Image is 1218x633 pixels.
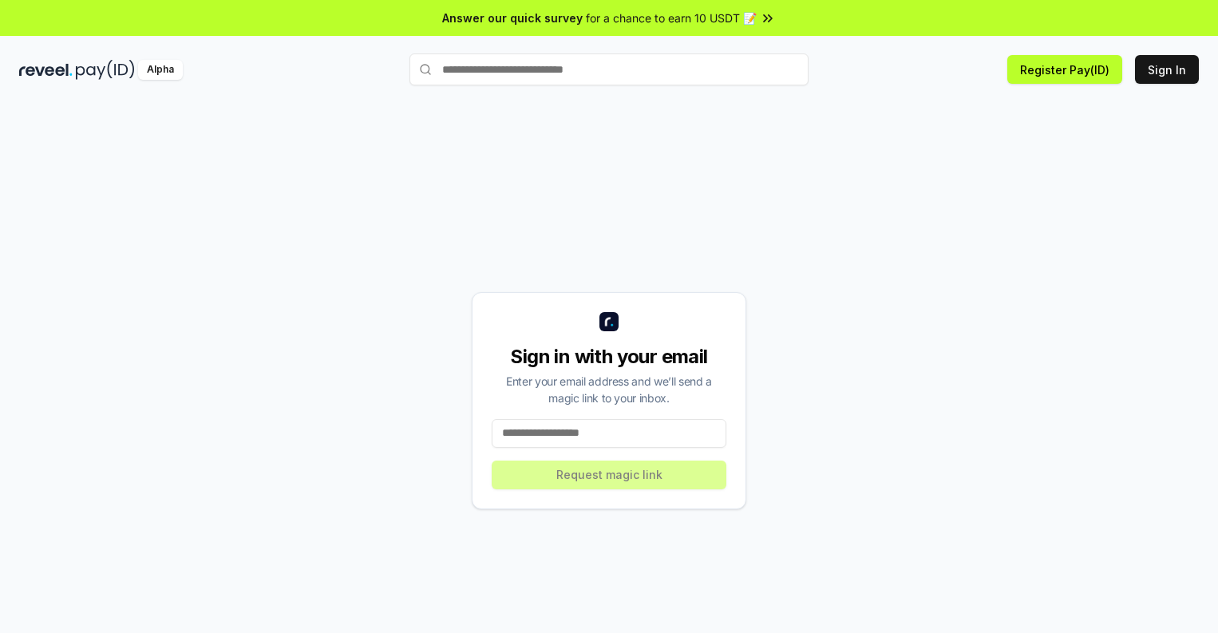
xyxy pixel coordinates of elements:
button: Sign In [1135,55,1199,84]
div: Alpha [138,60,183,80]
span: Answer our quick survey [442,10,583,26]
img: reveel_dark [19,60,73,80]
img: pay_id [76,60,135,80]
div: Sign in with your email [492,344,726,370]
img: logo_small [599,312,619,331]
button: Register Pay(ID) [1007,55,1122,84]
span: for a chance to earn 10 USDT 📝 [586,10,757,26]
div: Enter your email address and we’ll send a magic link to your inbox. [492,373,726,406]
